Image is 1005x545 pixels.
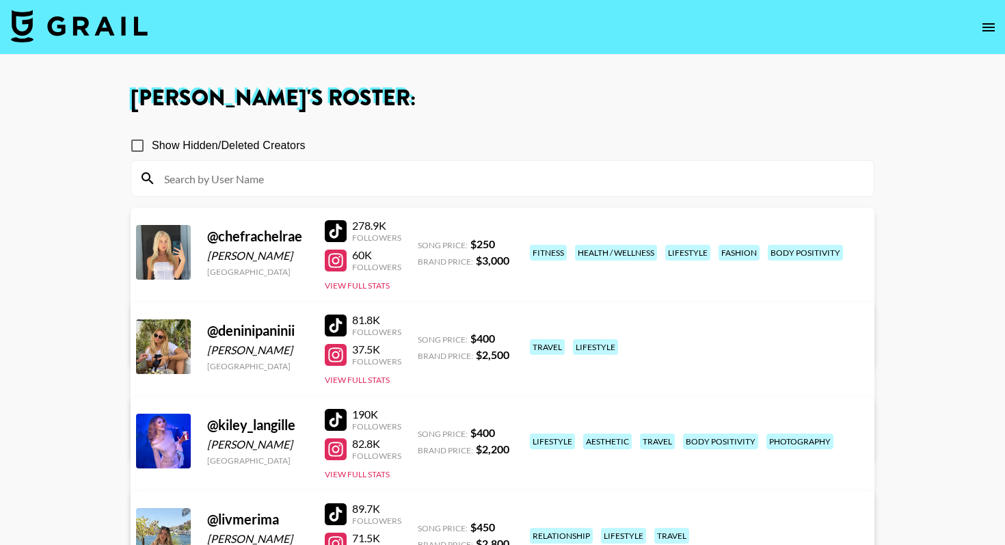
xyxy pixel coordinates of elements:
[719,245,760,261] div: fashion
[152,137,306,154] span: Show Hidden/Deleted Creators
[768,245,843,261] div: body positivity
[470,520,495,533] strong: $ 450
[418,429,468,439] span: Song Price:
[683,434,758,449] div: body positivity
[418,445,473,455] span: Brand Price:
[156,168,866,189] input: Search by User Name
[418,256,473,267] span: Brand Price:
[352,219,401,232] div: 278.9K
[207,511,308,528] div: @ livmerima
[352,356,401,367] div: Followers
[654,528,689,544] div: travel
[207,416,308,434] div: @ kiley_langille
[131,88,874,109] h1: [PERSON_NAME] 's Roster:
[325,375,390,385] button: View Full Stats
[207,361,308,371] div: [GEOGRAPHIC_DATA]
[352,421,401,431] div: Followers
[583,434,632,449] div: aesthetic
[352,313,401,327] div: 81.8K
[530,339,565,355] div: travel
[975,14,1002,41] button: open drawer
[476,348,509,361] strong: $ 2,500
[207,455,308,466] div: [GEOGRAPHIC_DATA]
[352,327,401,337] div: Followers
[352,408,401,421] div: 190K
[352,343,401,356] div: 37.5K
[530,434,575,449] div: lifestyle
[207,343,308,357] div: [PERSON_NAME]
[470,332,495,345] strong: $ 400
[418,240,468,250] span: Song Price:
[352,516,401,526] div: Followers
[207,249,308,263] div: [PERSON_NAME]
[207,322,308,339] div: @ deninipaninii
[418,351,473,361] span: Brand Price:
[352,451,401,461] div: Followers
[766,434,833,449] div: photography
[207,438,308,451] div: [PERSON_NAME]
[573,339,618,355] div: lifestyle
[207,267,308,277] div: [GEOGRAPHIC_DATA]
[530,528,593,544] div: relationship
[352,437,401,451] div: 82.8K
[325,280,390,291] button: View Full Stats
[640,434,675,449] div: travel
[476,442,509,455] strong: $ 2,200
[470,426,495,439] strong: $ 400
[352,531,401,545] div: 71.5K
[601,528,646,544] div: lifestyle
[11,10,148,42] img: Grail Talent
[530,245,567,261] div: fitness
[325,469,390,479] button: View Full Stats
[476,254,509,267] strong: $ 3,000
[418,334,468,345] span: Song Price:
[470,237,495,250] strong: $ 250
[575,245,657,261] div: health / wellness
[207,228,308,245] div: @ chefrachelrae
[352,248,401,262] div: 60K
[352,232,401,243] div: Followers
[418,523,468,533] span: Song Price:
[352,502,401,516] div: 89.7K
[352,262,401,272] div: Followers
[665,245,710,261] div: lifestyle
